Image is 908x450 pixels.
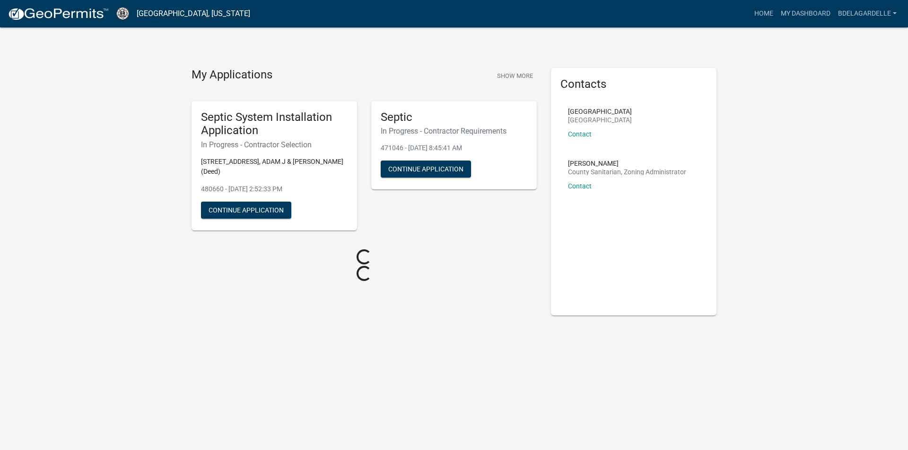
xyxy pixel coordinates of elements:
[201,110,348,138] h5: Septic System Installation Application
[568,108,632,115] p: [GEOGRAPHIC_DATA]
[568,182,592,190] a: Contact
[381,110,527,124] h5: Septic
[568,169,686,175] p: County Sanitarian, Zoning Administrator
[201,157,348,177] p: [STREET_ADDRESS], ADAM J & [PERSON_NAME] (Deed)
[568,160,686,167] p: [PERSON_NAME]
[381,161,471,178] button: Continue Application
[493,68,537,84] button: Show More
[834,5,900,23] a: Bdelagardelle
[137,6,250,22] a: [GEOGRAPHIC_DATA], [US_STATE]
[568,117,632,123] p: [GEOGRAPHIC_DATA]
[201,140,348,149] h6: In Progress - Contractor Selection
[192,68,272,82] h4: My Applications
[201,184,348,194] p: 480660 - [DATE] 2:52:33 PM
[116,7,129,20] img: Grundy County, Iowa
[381,127,527,136] h6: In Progress - Contractor Requirements
[777,5,834,23] a: My Dashboard
[201,202,291,219] button: Continue Application
[568,130,592,138] a: Contact
[381,143,527,153] p: 471046 - [DATE] 8:45:41 AM
[560,77,707,91] h5: Contacts
[751,5,777,23] a: Home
